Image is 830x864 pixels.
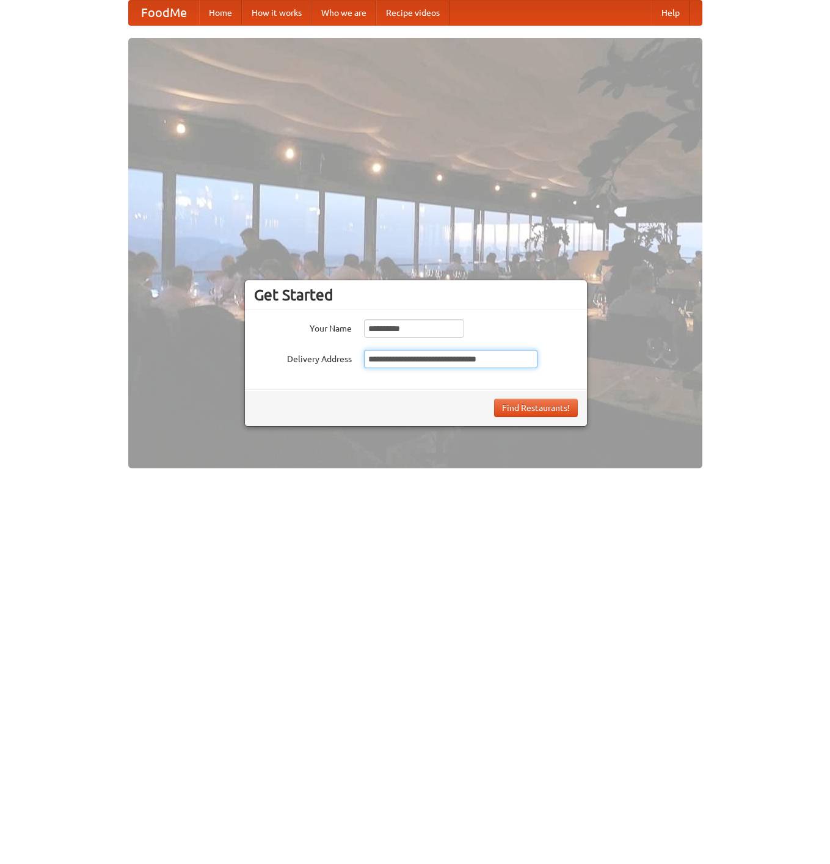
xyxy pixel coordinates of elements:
a: FoodMe [129,1,199,25]
a: Recipe videos [376,1,450,25]
a: Help [652,1,690,25]
label: Delivery Address [254,350,352,365]
h3: Get Started [254,286,578,304]
a: Who we are [311,1,376,25]
a: Home [199,1,242,25]
button: Find Restaurants! [494,399,578,417]
a: How it works [242,1,311,25]
label: Your Name [254,319,352,335]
